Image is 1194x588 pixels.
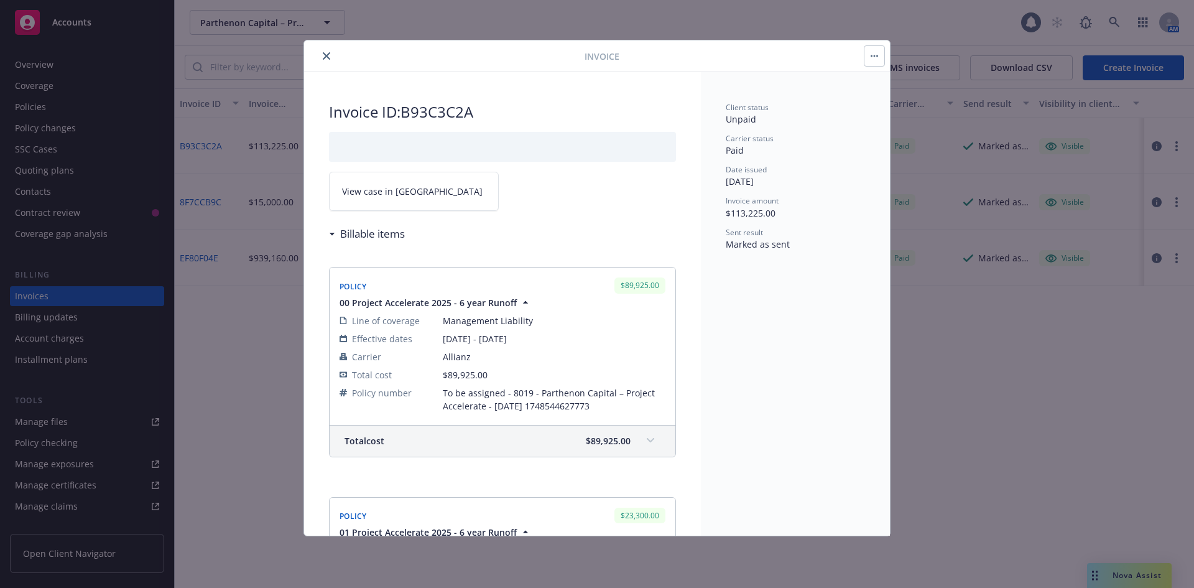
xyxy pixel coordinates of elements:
[614,278,665,293] div: $89,925.00
[726,113,756,125] span: Unpaid
[443,314,665,327] span: Management Liability
[614,508,665,523] div: $23,300.00
[726,144,744,156] span: Paid
[352,332,412,345] span: Effective dates
[340,296,517,309] span: 00 Project Accelerate 2025 - 6 year Runoff
[726,102,769,113] span: Client status
[726,227,763,238] span: Sent result
[443,386,665,413] span: To be assigned - 8019 - Parthenon Capital – Project Accelerate - [DATE] 1748544627773
[340,226,405,242] h3: Billable items
[340,281,367,292] span: Policy
[443,350,665,363] span: Allianz
[726,207,775,219] span: $113,225.00
[340,526,517,539] span: 01 Project Accelerate 2025 - 6 year Runoff
[329,102,676,122] h2: Invoice ID: B93C3C2A
[340,511,367,521] span: Policy
[340,526,532,539] button: 01 Project Accelerate 2025 - 6 year Runoff
[726,133,774,144] span: Carrier status
[329,172,499,211] a: View case in [GEOGRAPHIC_DATA]
[726,238,790,250] span: Marked as sent
[586,434,631,447] span: $89,925.00
[726,175,754,187] span: [DATE]
[319,49,334,63] button: close
[330,426,675,457] div: Totalcost$89,925.00
[443,369,488,381] span: $89,925.00
[726,195,779,206] span: Invoice amount
[585,50,619,63] span: Invoice
[329,226,405,242] div: Billable items
[352,386,412,399] span: Policy number
[345,434,384,447] span: Total cost
[352,368,392,381] span: Total cost
[726,164,767,175] span: Date issued
[443,332,665,345] span: [DATE] - [DATE]
[352,350,381,363] span: Carrier
[352,314,420,327] span: Line of coverage
[340,296,532,309] button: 00 Project Accelerate 2025 - 6 year Runoff
[342,185,483,198] span: View case in [GEOGRAPHIC_DATA]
